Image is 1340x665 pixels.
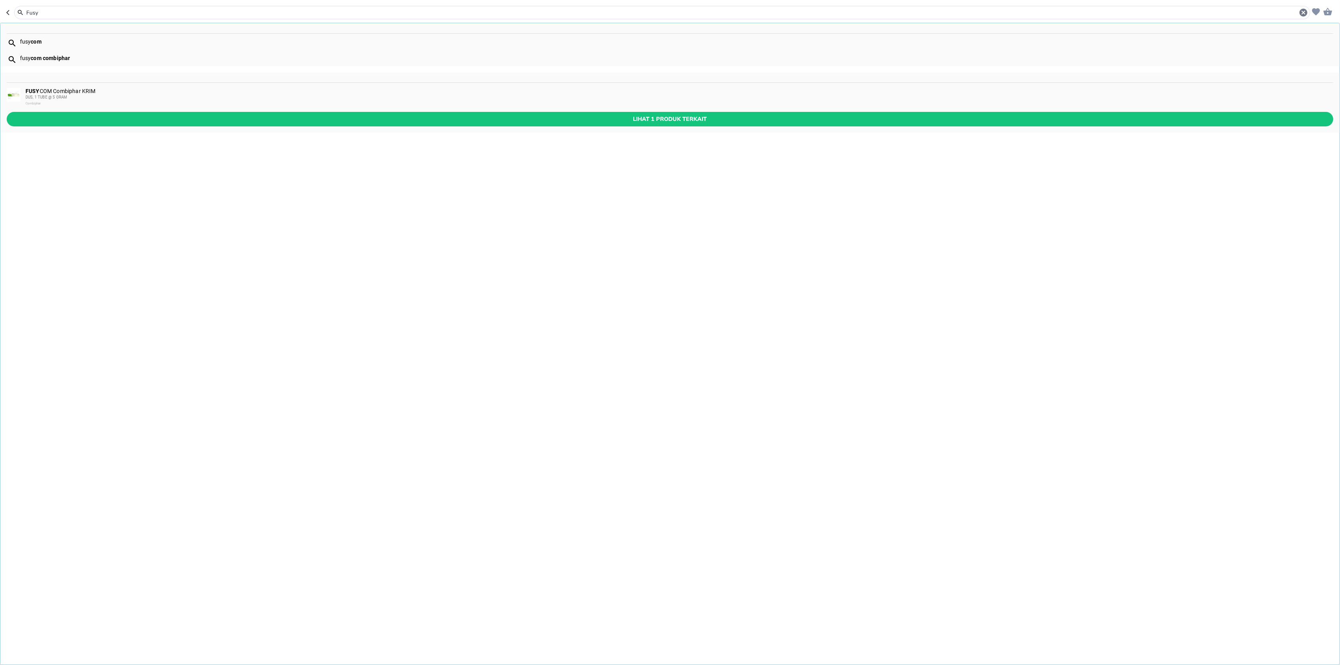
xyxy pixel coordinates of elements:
div: fusy [20,38,1333,45]
span: DUS, 1 TUBE @ 5 GRAM [26,95,67,99]
b: FUSY [26,88,40,94]
div: COM Combiphar KRIM [26,88,1333,107]
div: fusy [20,55,1333,61]
span: Lihat 1 produk terkait [13,114,1327,124]
b: com combiphar [31,55,70,61]
input: BETASON Kimia Farma KRIM [26,9,1299,17]
b: com [31,38,41,45]
button: Lihat 1 produk terkait [7,112,1333,126]
span: Combiphar [26,102,41,105]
